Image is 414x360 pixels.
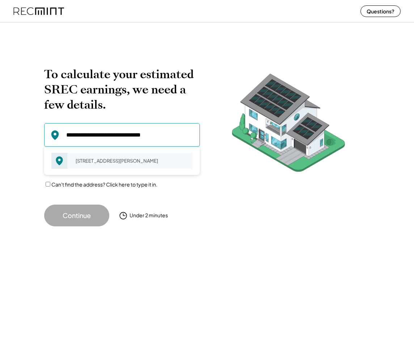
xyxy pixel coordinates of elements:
button: Continue [44,205,109,226]
img: recmint-logotype%403x%20%281%29.jpeg [13,1,64,21]
h2: To calculate your estimated SREC earnings, we need a few details. [44,67,200,112]
div: Under 2 minutes [130,212,168,219]
label: Can't find the address? Click here to type it in. [51,181,157,188]
img: RecMintArtboard%207.png [218,67,359,183]
button: Questions? [360,5,401,17]
div: [STREET_ADDRESS][PERSON_NAME] [71,156,193,166]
